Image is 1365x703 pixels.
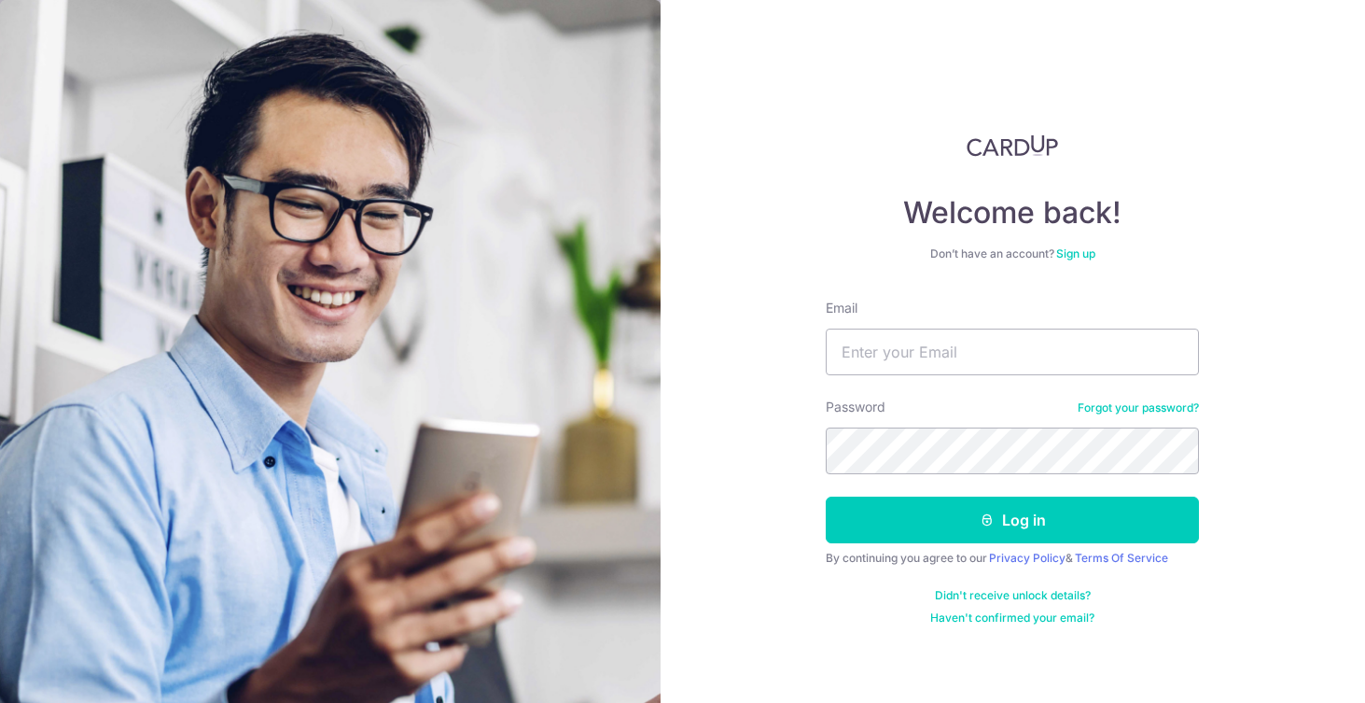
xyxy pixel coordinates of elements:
[935,588,1091,603] a: Didn't receive unlock details?
[826,398,885,416] label: Password
[989,551,1066,565] a: Privacy Policy
[826,246,1199,261] div: Don’t have an account?
[930,611,1094,626] a: Haven't confirmed your email?
[826,329,1199,375] input: Enter your Email
[826,194,1199,232] h4: Welcome back!
[826,551,1199,566] div: By continuing you agree to our &
[967,134,1058,157] img: CardUp Logo
[1075,551,1168,565] a: Terms Of Service
[1056,246,1095,260] a: Sign up
[826,299,857,317] label: Email
[826,497,1199,543] button: Log in
[1078,401,1199,415] a: Forgot your password?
